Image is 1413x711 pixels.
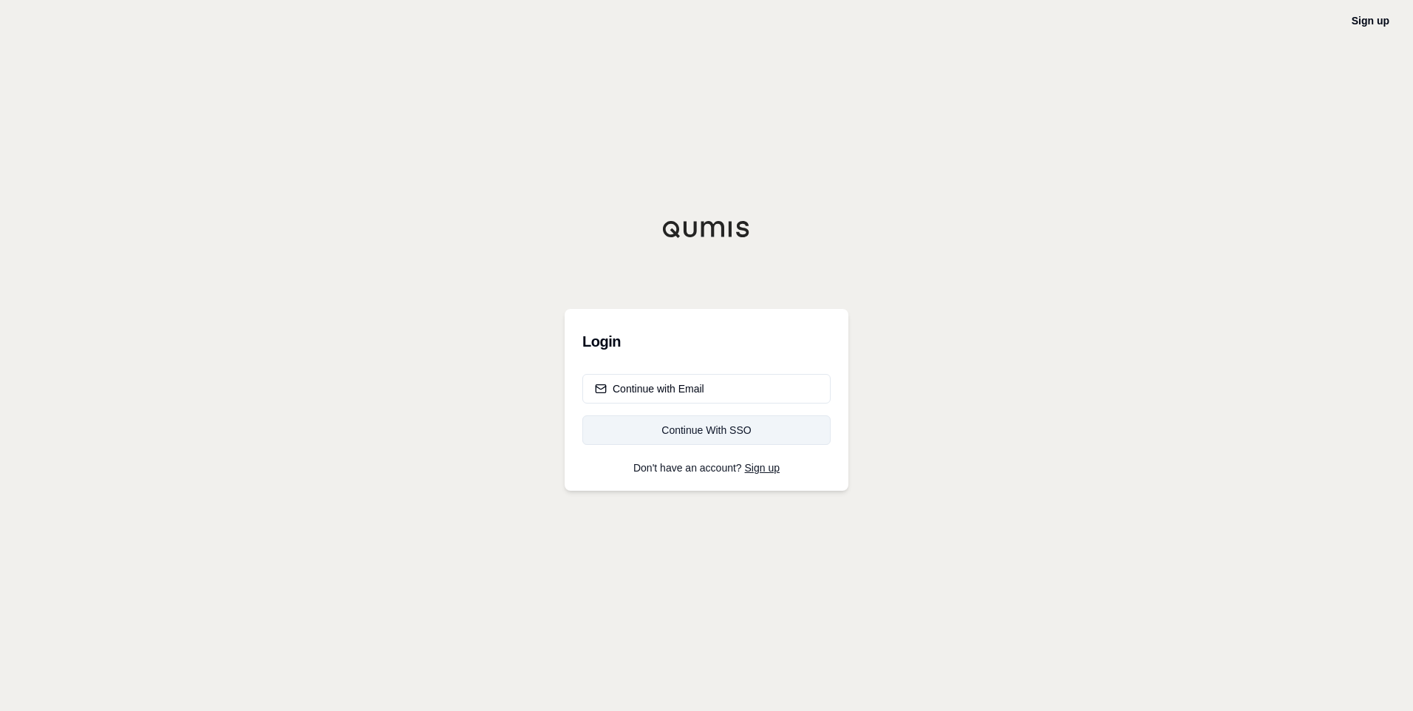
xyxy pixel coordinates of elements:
div: Continue With SSO [595,423,818,438]
img: Qumis [662,220,751,238]
h3: Login [582,327,831,356]
a: Sign up [745,462,780,474]
p: Don't have an account? [582,463,831,473]
a: Continue With SSO [582,415,831,445]
button: Continue with Email [582,374,831,404]
div: Continue with Email [595,381,704,396]
a: Sign up [1352,15,1389,27]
